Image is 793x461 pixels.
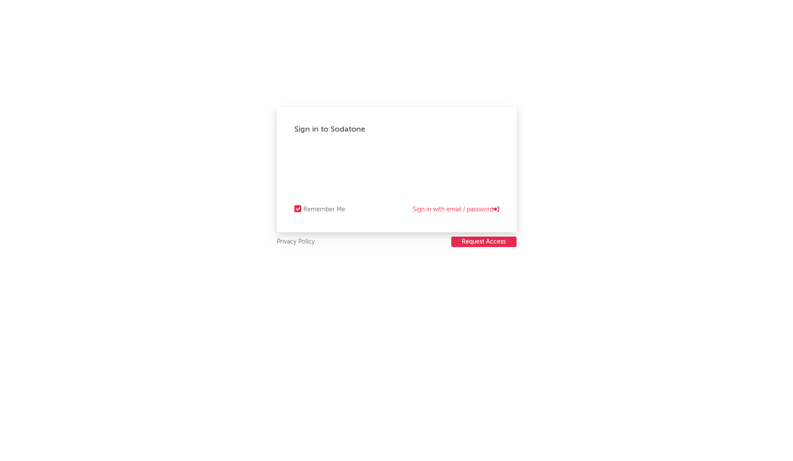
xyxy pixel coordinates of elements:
div: Sign in to Sodatone [294,124,499,135]
a: Sign in with email / password [413,204,499,215]
a: Request Access [451,237,517,247]
a: Privacy Policy [277,237,315,247]
div: Remember Me [303,204,345,215]
button: Request Access [451,237,517,247]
